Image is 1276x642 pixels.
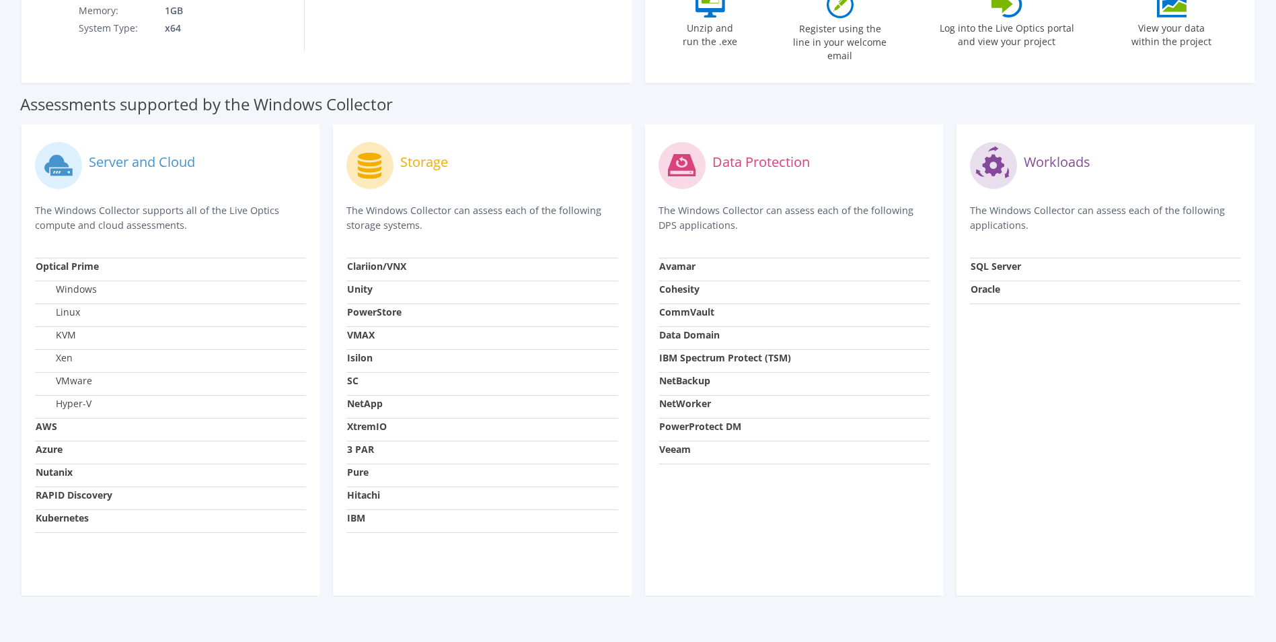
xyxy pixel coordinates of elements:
[347,374,359,387] strong: SC
[36,374,92,388] label: VMware
[20,98,393,111] label: Assessments supported by the Windows Collector
[970,203,1241,233] p: The Windows Collector can assess each of the following applications.
[347,397,383,410] strong: NetApp
[790,18,891,63] label: Register using the line in your welcome email
[712,155,810,169] label: Data Protection
[35,203,306,233] p: The Windows Collector supports all of the Live Optics compute and cloud assessments.
[89,155,195,169] label: Server and Cloud
[36,397,91,411] label: Hyper-V
[347,351,373,364] strong: Isilon
[36,489,112,501] strong: RAPID Discovery
[347,283,373,295] strong: Unity
[659,374,710,387] strong: NetBackup
[939,17,1075,48] label: Log into the Live Optics portal and view your project
[155,20,250,37] td: x64
[346,203,617,233] p: The Windows Collector can assess each of the following storage systems.
[659,420,741,433] strong: PowerProtect DM
[78,20,155,37] td: System Type:
[659,260,696,273] strong: Avamar
[659,351,791,364] strong: IBM Spectrum Protect (TSM)
[36,306,80,319] label: Linux
[659,283,700,295] strong: Cohesity
[347,489,380,501] strong: Hitachi
[36,511,89,524] strong: Kubernetes
[347,260,406,273] strong: Clariion/VNX
[36,420,57,433] strong: AWS
[36,283,97,296] label: Windows
[155,2,250,20] td: 1GB
[347,306,402,318] strong: PowerStore
[347,511,365,524] strong: IBM
[679,17,741,48] label: Unzip and run the .exe
[78,2,155,20] td: Memory:
[36,260,99,273] strong: Optical Prime
[971,260,1021,273] strong: SQL Server
[659,443,691,456] strong: Veeam
[347,466,369,478] strong: Pure
[1123,17,1220,48] label: View your data within the project
[1024,155,1090,169] label: Workloads
[36,351,73,365] label: Xen
[347,420,387,433] strong: XtremIO
[36,328,76,342] label: KVM
[347,328,375,341] strong: VMAX
[400,155,448,169] label: Storage
[659,397,711,410] strong: NetWorker
[36,466,73,478] strong: Nutanix
[659,306,714,318] strong: CommVault
[971,283,1000,295] strong: Oracle
[347,443,374,456] strong: 3 PAR
[36,443,63,456] strong: Azure
[659,203,930,233] p: The Windows Collector can assess each of the following DPS applications.
[659,328,720,341] strong: Data Domain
